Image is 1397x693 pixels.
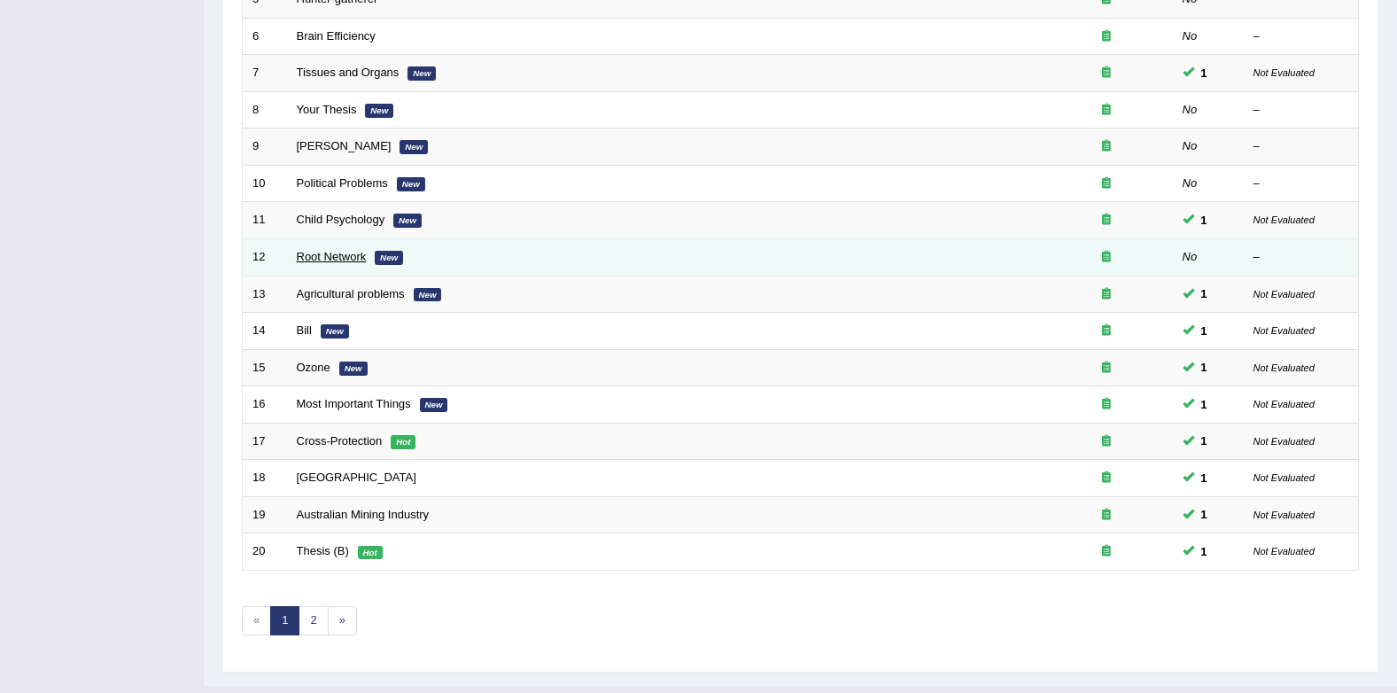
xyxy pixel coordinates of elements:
[297,544,349,557] a: Thesis (B)
[1183,103,1198,116] em: No
[391,435,415,449] em: Hot
[1194,211,1215,230] span: You cannot take this question anymore
[243,349,287,386] td: 15
[321,324,349,339] em: New
[1050,138,1163,155] div: Exam occurring question
[1183,139,1198,152] em: No
[1050,543,1163,560] div: Exam occurring question
[1253,249,1349,266] div: –
[243,533,287,571] td: 20
[365,104,393,118] em: New
[1194,64,1215,82] span: You cannot take this question anymore
[1194,322,1215,340] span: You cannot take this question anymore
[243,313,287,350] td: 14
[1253,175,1349,192] div: –
[1050,470,1163,487] div: Exam occurring question
[1194,432,1215,450] span: You cannot take this question anymore
[243,202,287,239] td: 11
[1253,102,1349,119] div: –
[393,214,422,228] em: New
[1253,362,1315,373] small: Not Evaluated
[243,91,287,128] td: 8
[375,251,403,265] em: New
[270,606,299,635] a: 1
[243,386,287,424] td: 16
[1253,214,1315,225] small: Not Evaluated
[400,140,428,154] em: New
[1253,28,1349,45] div: –
[243,238,287,276] td: 12
[297,471,416,484] a: [GEOGRAPHIC_DATA]
[1050,102,1163,119] div: Exam occurring question
[297,139,392,152] a: [PERSON_NAME]
[1050,507,1163,524] div: Exam occurring question
[243,276,287,313] td: 13
[1253,325,1315,336] small: Not Evaluated
[297,361,330,374] a: Ozone
[1194,505,1215,524] span: You cannot take this question anymore
[1050,28,1163,45] div: Exam occurring question
[1194,395,1215,414] span: You cannot take this question anymore
[1050,286,1163,303] div: Exam occurring question
[1050,360,1163,377] div: Exam occurring question
[1050,396,1163,413] div: Exam occurring question
[1194,542,1215,561] span: You cannot take this question anymore
[1253,510,1315,520] small: Not Evaluated
[297,250,367,263] a: Root Network
[1050,212,1163,229] div: Exam occurring question
[1194,358,1215,377] span: You cannot take this question anymore
[243,423,287,460] td: 17
[414,288,442,302] em: New
[1183,176,1198,190] em: No
[397,177,425,191] em: New
[1050,323,1163,339] div: Exam occurring question
[358,546,383,560] em: Hot
[297,397,411,410] a: Most Important Things
[243,128,287,166] td: 9
[297,29,376,43] a: Brain Efficiency
[297,103,357,116] a: Your Thesis
[297,66,400,79] a: Tissues and Organs
[1253,546,1315,557] small: Not Evaluated
[1183,250,1198,263] em: No
[243,165,287,202] td: 10
[1194,469,1215,487] span: You cannot take this question anymore
[243,496,287,533] td: 19
[243,460,287,497] td: 18
[299,606,328,635] a: 2
[1050,65,1163,82] div: Exam occurring question
[339,362,368,376] em: New
[243,18,287,55] td: 6
[1050,249,1163,266] div: Exam occurring question
[1050,175,1163,192] div: Exam occurring question
[243,55,287,92] td: 7
[1253,436,1315,447] small: Not Evaluated
[1253,138,1349,155] div: –
[1050,433,1163,450] div: Exam occurring question
[1194,284,1215,303] span: You cannot take this question anymore
[420,398,448,412] em: New
[297,213,385,226] a: Child Psychology
[297,508,430,521] a: Australian Mining Industry
[1253,289,1315,300] small: Not Evaluated
[297,287,405,300] a: Agricultural problems
[1253,67,1315,78] small: Not Evaluated
[297,434,383,448] a: Cross-Protection
[242,606,271,635] span: «
[297,176,388,190] a: Political Problems
[297,323,312,337] a: Bill
[1253,472,1315,483] small: Not Evaluated
[1253,399,1315,409] small: Not Evaluated
[328,606,357,635] a: »
[407,66,436,81] em: New
[1183,29,1198,43] em: No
